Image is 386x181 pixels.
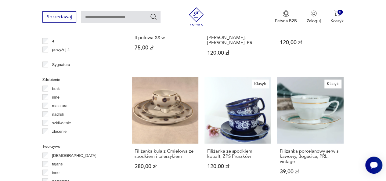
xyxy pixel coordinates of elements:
p: [DEMOGRAPHIC_DATA] [52,152,96,159]
a: Ikona medaluPatyna B2B [275,10,297,24]
h3: Filiżanka ze spodkiem, kobalt, ZPS Pruszków [207,149,268,159]
iframe: Smartsupp widget button [365,157,382,174]
img: Ikona medalu [283,10,289,17]
p: inne [52,169,60,176]
p: 120,00 zł [280,40,341,45]
button: 0Koszyk [330,10,344,24]
img: Patyna - sklep z meblami i dekoracjami vintage [187,7,205,26]
p: 4 [52,38,54,45]
p: złocenie [52,128,67,135]
button: Zaloguj [307,10,321,24]
p: 120,00 zł [207,50,268,56]
p: szkliwienie [52,120,71,126]
h3: Filiżanka kula z Ćmielowa ze spodkiem i talerzykiem [135,149,196,159]
p: Tworzywo [42,143,117,150]
p: Zaloguj [307,18,321,24]
p: malatura [52,103,67,109]
h3: Filiżanka kolekcjonerska, polska porcelana Wałbrzych, II połowa XX w. [135,25,196,40]
img: Ikona koszyka [334,10,340,16]
h3: Filiżanka / miseczka kolekcjonerska, [PERSON_NAME], [PERSON_NAME], PRL [207,25,268,45]
p: powyżej 4 [52,46,70,53]
button: Szukaj [150,13,157,20]
p: 280,00 zł [135,164,196,169]
p: nadruk [52,111,64,118]
p: 39,00 zł [280,169,341,174]
p: 75,00 zł [135,45,196,50]
p: brak [52,85,60,92]
p: 120,00 zł [207,164,268,169]
div: 0 [337,10,343,15]
button: Patyna B2B [275,10,297,24]
a: Sprzedawaj [42,15,76,20]
button: Sprzedawaj [42,11,76,23]
p: Sygnatura [52,61,70,68]
p: fajans [52,161,63,168]
p: Zdobienie [42,76,117,83]
img: Ikonka użytkownika [311,10,317,16]
p: Koszyk [330,18,344,24]
p: inne [52,94,60,101]
h3: Filiżanka porcelanowy serwis kawowy, Bogucice, PRL, vintage [280,149,341,164]
p: Patyna B2B [275,18,297,24]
